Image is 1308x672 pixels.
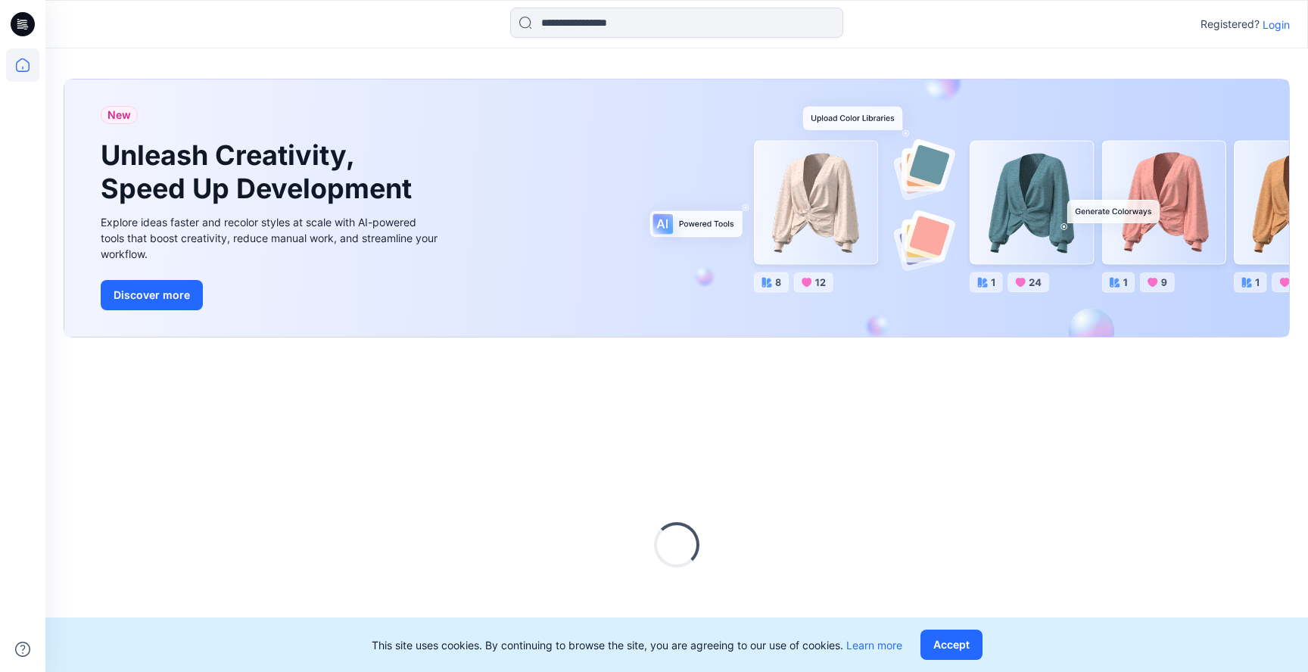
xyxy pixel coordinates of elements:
[101,139,419,204] h1: Unleash Creativity, Speed Up Development
[101,280,441,310] a: Discover more
[846,639,902,652] a: Learn more
[372,637,902,653] p: This site uses cookies. By continuing to browse the site, you are agreeing to our use of cookies.
[101,280,203,310] button: Discover more
[107,106,131,124] span: New
[1201,15,1260,33] p: Registered?
[920,630,983,660] button: Accept
[1263,17,1290,33] p: Login
[101,214,441,262] div: Explore ideas faster and recolor styles at scale with AI-powered tools that boost creativity, red...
